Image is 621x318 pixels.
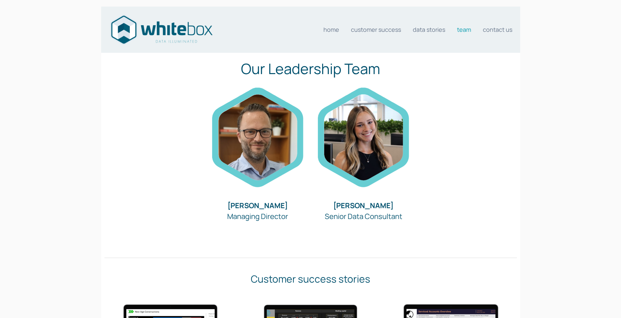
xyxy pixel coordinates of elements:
a: Home [323,23,339,36]
a: Contact us [483,23,512,36]
h1: Our Leadership Team [104,58,517,79]
a: Data stories [413,23,445,36]
h2: Customer success stories [104,271,517,286]
img: Data consultants [109,13,214,46]
strong: [PERSON_NAME] [333,201,393,210]
h3: Managing Director [210,200,305,222]
a: Team [457,23,471,36]
strong: [PERSON_NAME] [228,201,288,210]
h3: Senior Data Consultant [316,200,411,222]
a: Customer Success [351,23,401,36]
